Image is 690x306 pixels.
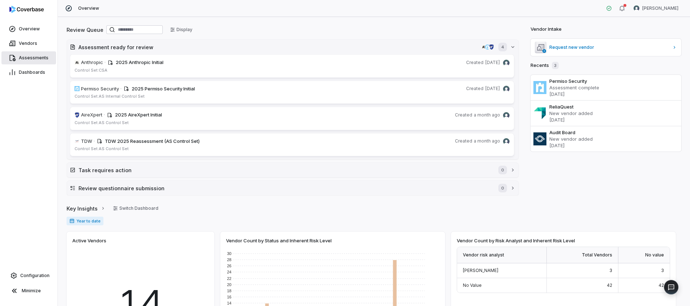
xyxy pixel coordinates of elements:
[549,142,678,149] p: [DATE]
[463,268,498,273] span: [PERSON_NAME]
[108,203,163,214] button: Switch Dashboard
[67,217,103,225] span: Year to date
[67,40,519,54] button: Assessment ready for reviewanthropic.compermiso.ioairexpert.net4
[67,181,519,195] button: Review questionnaire submission0
[466,86,484,92] span: Created
[503,112,510,119] img: Raquel Wilson avatar
[549,116,678,123] p: [DATE]
[22,288,41,294] span: Minimize
[70,54,514,78] a: anthropic.comAnthropic· 2025 Anthropic InitialCreated[DATE]Raquel Wilson avatarControl Set:CSA
[549,129,678,136] h3: Audit Board
[74,146,129,151] span: Control Set: AS Control Set
[67,205,98,212] span: Key Insights
[227,295,231,299] text: 16
[549,103,678,110] h3: ReliaQuest
[227,264,231,268] text: 26
[78,166,491,174] h2: Task requires action
[104,111,105,119] span: ·
[9,6,44,13] img: logo-D7KZi-bG.svg
[67,201,106,216] a: Key Insights
[19,55,48,61] span: Assessments
[503,86,510,92] img: Raquel Wilson avatar
[618,247,670,263] div: No value
[69,218,74,224] svg: Date range for report
[549,110,678,116] p: New vendor added
[20,273,50,279] span: Configuration
[549,91,678,97] p: [DATE]
[485,86,500,92] span: [DATE]
[549,78,678,84] h3: Permiso Security
[531,26,562,33] h2: Vendor Intake
[1,66,56,79] a: Dashboards
[94,138,95,145] span: ·
[1,22,56,35] a: Overview
[81,111,102,119] span: AireXpert
[498,43,507,51] span: 4
[661,268,664,273] span: 3
[1,51,56,64] a: Assessments
[78,184,491,192] h2: Review questionnaire submission
[81,85,119,93] span: Permiso Security
[116,59,163,65] span: 2025 Anthropic Initial
[3,284,55,298] button: Minimize
[70,107,514,130] a: airexpert.netAireXpert· 2025 AireXpert InitialCreateda month agoRaquel Wilson avatarControl Set:A...
[227,251,231,256] text: 30
[227,282,231,287] text: 20
[227,301,231,305] text: 14
[227,289,231,293] text: 18
[64,201,108,216] button: Key Insights
[531,75,681,100] a: Permiso SecurityAssessment complete[DATE]
[531,62,559,69] h2: Recents
[531,126,681,152] a: Audit BoardNew vendor added[DATE]
[78,43,478,51] h2: Assessment ready for review
[72,237,106,244] span: Active Vendors
[457,237,575,244] span: Vendor Count by Risk Analyst and Inherent Risk Level
[227,258,231,262] text: 28
[115,112,162,118] span: 2025 AireXpert Initial
[19,26,40,32] span: Overview
[547,247,618,263] div: Total Vendors
[19,69,45,75] span: Dashboards
[549,136,678,142] p: New vendor added
[485,60,500,65] span: [DATE]
[1,37,56,50] a: Vendors
[457,247,547,263] div: Vendor risk analyst
[552,62,559,69] span: 3
[474,138,500,144] span: a month ago
[78,5,99,11] span: Overview
[503,60,510,66] img: Raquel Wilson avatar
[474,112,500,118] span: a month ago
[634,5,639,11] img: Raquel Wilson avatar
[19,41,37,46] span: Vendors
[659,282,664,288] span: 42
[74,120,129,125] span: Control Set: AS Control Set
[466,60,484,65] span: Created
[226,237,332,244] span: Vendor Count by Status and Inherent Risk Level
[3,269,55,282] a: Configuration
[549,84,678,91] p: Assessment complete
[166,24,197,35] button: Display
[67,163,519,177] button: Task requires action0
[531,100,681,126] a: ReliaQuestNew vendor added[DATE]
[70,133,514,157] a: tdwandco.comTDW· TDW 2025 Reassessment (AS Control Set)Createda month agoRaquel Wilson avatarCont...
[74,68,107,73] span: Control Set: CSA
[607,282,612,288] span: 42
[227,270,231,274] text: 24
[120,85,122,93] span: ·
[105,138,200,144] span: TDW 2025 Reassessment (AS Control Set)
[463,282,482,288] span: No Value
[629,3,683,14] button: Raquel Wilson avatar[PERSON_NAME]
[549,44,669,50] span: Request new vendor
[609,268,612,273] span: 3
[642,5,678,11] span: [PERSON_NAME]
[132,86,195,92] span: 2025 Permiso Security Initial
[455,112,472,118] span: Created
[105,59,106,66] span: ·
[74,94,145,99] span: Control Set: AS Internal Control Set
[531,39,681,56] a: Request new vendor
[498,166,507,174] span: 0
[455,138,472,144] span: Created
[81,138,92,145] span: TDW
[67,26,103,34] h2: Review Queue
[70,81,514,104] a: permiso.ioPermiso Security· 2025 Permiso Security InitialCreated[DATE]Raquel Wilson avatarControl...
